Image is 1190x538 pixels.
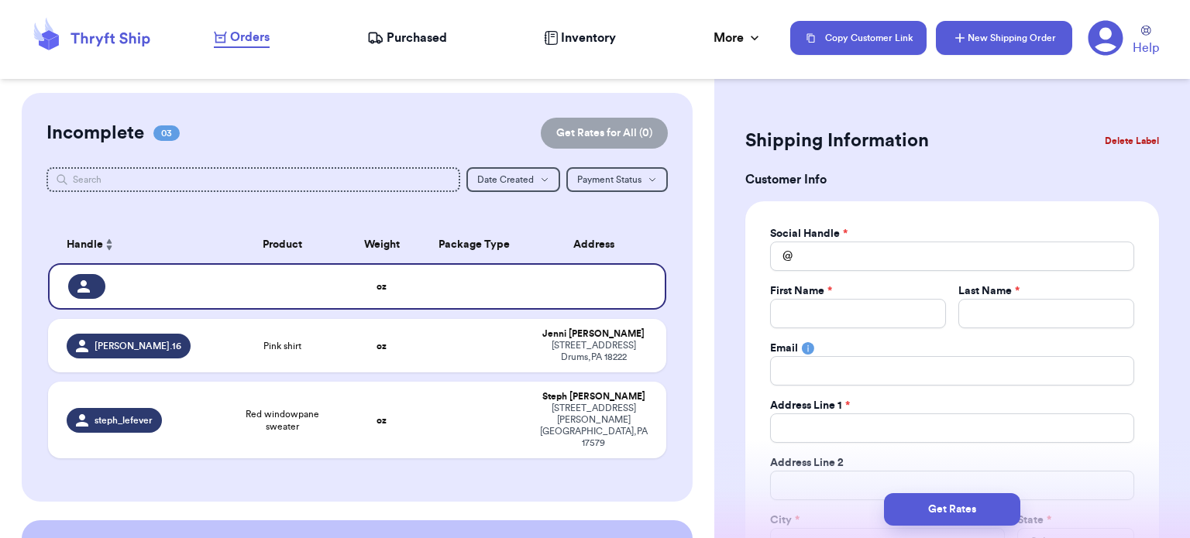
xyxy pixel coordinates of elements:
[539,340,648,363] div: [STREET_ADDRESS] Drums , PA 18222
[958,283,1020,299] label: Last Name
[153,125,180,141] span: 03
[770,398,850,413] label: Address Line 1
[377,282,387,291] strong: oz
[541,118,668,149] button: Get Rates for All (0)
[477,175,534,184] span: Date Created
[95,340,181,352] span: [PERSON_NAME].16
[419,226,531,263] th: Package Type
[221,226,345,263] th: Product
[577,175,641,184] span: Payment Status
[714,29,762,47] div: More
[770,341,798,356] label: Email
[745,129,929,153] h2: Shipping Information
[67,237,103,253] span: Handle
[539,403,648,449] div: [STREET_ADDRESS][PERSON_NAME] [GEOGRAPHIC_DATA] , PA 17579
[95,414,153,427] span: steph_lefever
[1133,39,1159,57] span: Help
[263,340,301,352] span: Pink shirt
[46,121,144,146] h2: Incomplete
[884,493,1020,526] button: Get Rates
[770,283,832,299] label: First Name
[745,170,1159,189] h3: Customer Info
[345,226,419,263] th: Weight
[1099,124,1165,158] button: Delete Label
[561,29,616,47] span: Inventory
[539,391,648,403] div: Steph [PERSON_NAME]
[387,29,447,47] span: Purchased
[770,226,848,242] label: Social Handle
[770,455,844,471] label: Address Line 2
[790,21,927,55] button: Copy Customer Link
[367,29,447,47] a: Purchased
[230,408,335,433] span: Red windowpane sweater
[539,328,648,340] div: Jenni [PERSON_NAME]
[377,416,387,425] strong: oz
[214,28,270,48] a: Orders
[1133,26,1159,57] a: Help
[770,242,793,271] div: @
[530,226,666,263] th: Address
[936,21,1072,55] button: New Shipping Order
[377,341,387,351] strong: oz
[103,235,115,254] button: Sort ascending
[230,28,270,46] span: Orders
[544,29,616,47] a: Inventory
[566,167,668,192] button: Payment Status
[46,167,460,192] input: Search
[466,167,560,192] button: Date Created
